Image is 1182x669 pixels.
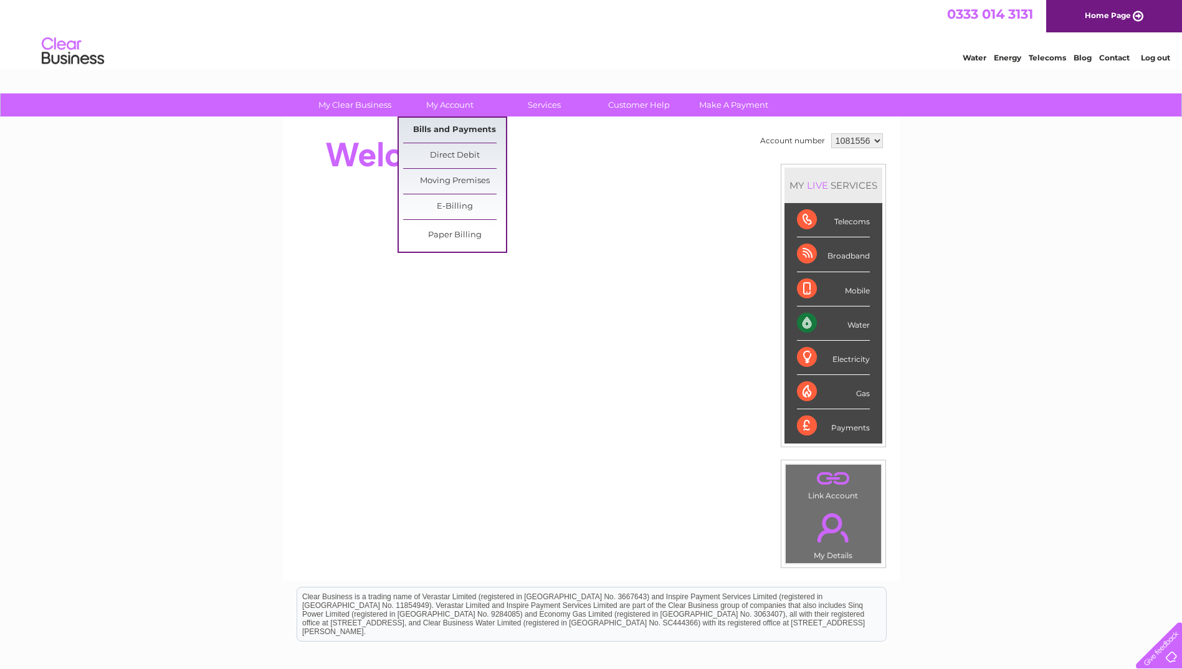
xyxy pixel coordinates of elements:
[303,93,406,116] a: My Clear Business
[297,7,886,60] div: Clear Business is a trading name of Verastar Limited (registered in [GEOGRAPHIC_DATA] No. 3667643...
[797,272,870,306] div: Mobile
[682,93,785,116] a: Make A Payment
[493,93,596,116] a: Services
[1099,53,1130,62] a: Contact
[797,341,870,375] div: Electricity
[1141,53,1170,62] a: Log out
[1074,53,1092,62] a: Blog
[797,237,870,272] div: Broadband
[785,503,882,564] td: My Details
[784,168,882,203] div: MY SERVICES
[797,203,870,237] div: Telecoms
[789,506,878,549] a: .
[797,375,870,409] div: Gas
[785,464,882,503] td: Link Account
[797,409,870,443] div: Payments
[947,6,1033,22] a: 0333 014 3131
[403,118,506,143] a: Bills and Payments
[757,130,828,151] td: Account number
[403,143,506,168] a: Direct Debit
[804,179,831,191] div: LIVE
[963,53,986,62] a: Water
[403,169,506,194] a: Moving Premises
[403,194,506,219] a: E-Billing
[994,53,1021,62] a: Energy
[398,93,501,116] a: My Account
[41,32,105,70] img: logo.png
[797,306,870,341] div: Water
[789,468,878,490] a: .
[1029,53,1066,62] a: Telecoms
[403,223,506,248] a: Paper Billing
[588,93,690,116] a: Customer Help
